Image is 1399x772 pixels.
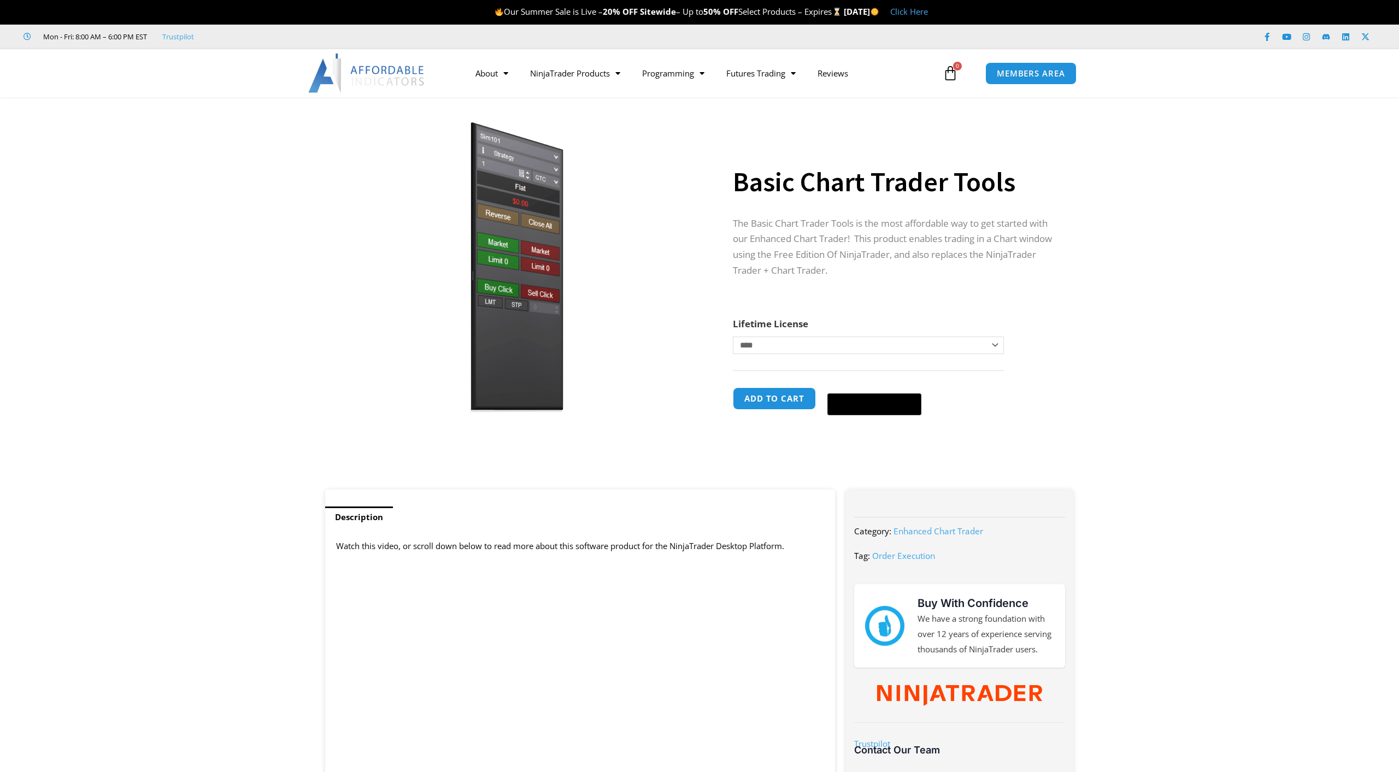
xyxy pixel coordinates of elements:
a: 0 [926,57,974,89]
strong: 50% OFF [703,6,738,17]
a: About [465,61,519,86]
a: MEMBERS AREA [985,62,1077,85]
a: Trustpilot [854,738,890,749]
h3: Buy With Confidence [918,595,1054,611]
a: Description [325,506,393,528]
p: The Basic Chart Trader Tools is the most affordable way to get started with our Enhanced Chart Tr... [733,216,1052,279]
p: We have a strong foundation with over 12 years of experience serving thousands of NinjaTrader users. [918,611,1054,657]
img: mark thumbs good 43913 | Affordable Indicators – NinjaTrader [865,606,904,645]
a: Click Here [890,6,928,17]
a: Reviews [807,61,859,86]
a: Programming [631,61,715,86]
img: BasicTools [341,116,692,419]
span: Tag: [854,550,870,561]
a: Order Execution [872,550,935,561]
a: Futures Trading [715,61,807,86]
span: Our Summer Sale is Live – – Up to Select Products – Expires [495,6,843,17]
p: Watch this video, or scroll down below to read more about this software product for the NinjaTrad... [336,539,824,554]
button: Buy with GPay [827,393,921,415]
img: NinjaTrader Wordmark color RGB | Affordable Indicators – NinjaTrader [877,685,1042,706]
a: Enhanced Chart Trader [894,526,983,537]
a: Clear options [733,360,750,367]
a: NinjaTrader Products [519,61,631,86]
strong: 20% OFF [603,6,638,17]
a: Trustpilot [162,30,194,43]
button: Add to cart [733,387,816,410]
nav: Menu [465,61,940,86]
h1: Basic Chart Trader Tools [733,163,1052,201]
img: LogoAI | Affordable Indicators – NinjaTrader [308,54,426,93]
img: ⌛ [833,8,841,16]
span: 0 [953,62,962,70]
strong: [DATE] [844,6,879,17]
img: 🌞 [871,8,879,16]
h3: Contact Our Team [854,744,1065,756]
strong: Sitewide [640,6,676,17]
img: 🔥 [495,8,503,16]
span: MEMBERS AREA [997,69,1065,78]
iframe: Secure payment input frame [825,386,924,387]
span: Mon - Fri: 8:00 AM – 6:00 PM EST [40,30,147,43]
span: Category: [854,526,891,537]
label: Lifetime License [733,317,808,330]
